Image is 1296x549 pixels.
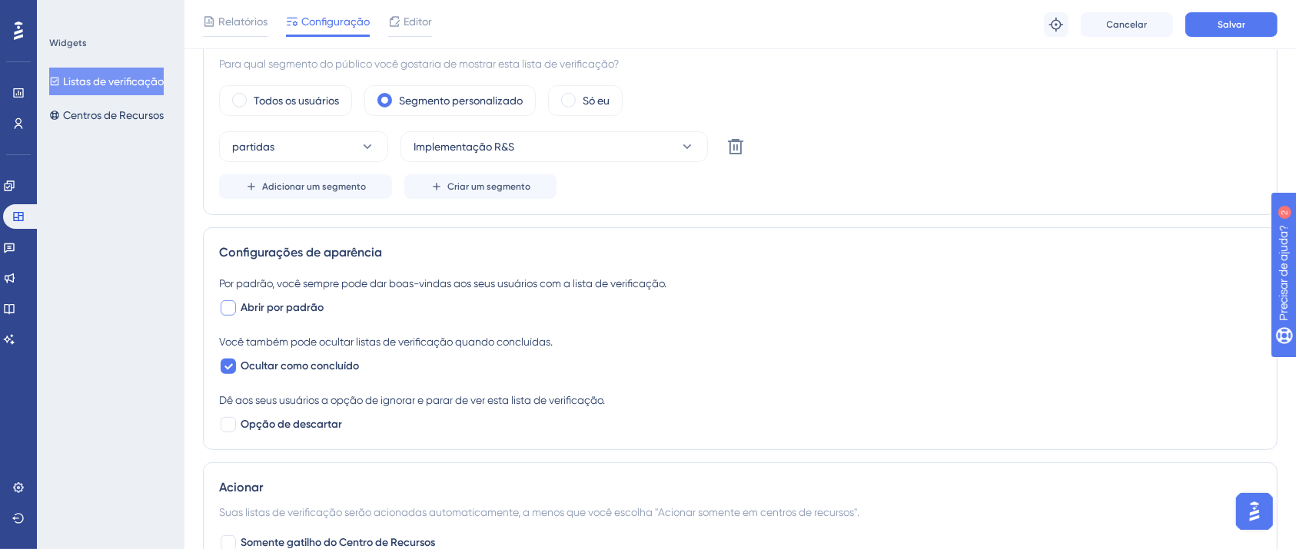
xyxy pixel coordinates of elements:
font: Adicionar um segmento [262,181,366,192]
font: Salvar [1218,19,1245,30]
font: Implementação R&S [414,141,514,153]
font: 2 [143,9,148,18]
iframe: Iniciador do Assistente de IA do UserGuiding [1231,488,1278,534]
font: Para qual segmento do público você gostaria de mostrar esta lista de verificação? [219,58,619,70]
font: Todos os usuários [254,94,339,107]
font: Você também pode ocultar listas de verificação quando concluídas. [219,336,553,348]
font: partidas [232,141,274,153]
font: Configuração [301,15,370,28]
font: Cancelar [1107,19,1148,30]
font: Precisar de ajuda? [36,7,132,18]
font: Configurações de aparência [219,245,382,260]
font: Só eu [583,94,610,107]
button: Centros de Recursos [49,101,164,129]
font: Dê aos seus usuários a opção de ignorar e parar de ver esta lista de verificação. [219,394,605,406]
button: Salvar [1185,12,1278,37]
font: Opção de descartar [241,418,342,431]
font: Acionar [219,480,263,494]
button: Listas de verificação [49,68,164,95]
font: Segmento personalizado [399,94,523,107]
font: Listas de verificação [63,75,164,88]
button: Adicionar um segmento [219,174,392,199]
font: Centros de Recursos [63,109,164,121]
font: Editor [404,15,432,28]
font: Suas listas de verificação serão acionadas automaticamente, a menos que você escolha "Acionar som... [219,506,859,518]
font: Abrir por padrão [241,301,324,314]
button: Implementação R&S [400,131,708,162]
font: Widgets [49,38,87,48]
font: Somente gatilho do Centro de Recursos [241,536,435,549]
button: Cancelar [1081,12,1173,37]
font: Criar um segmento [447,181,530,192]
font: Ocultar como concluído [241,359,359,372]
button: Criar um segmento [404,174,557,199]
font: Por padrão, você sempre pode dar boas-vindas aos seus usuários com a lista de verificação. [219,277,666,289]
font: Relatórios [218,15,268,28]
button: partidas [219,131,388,162]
